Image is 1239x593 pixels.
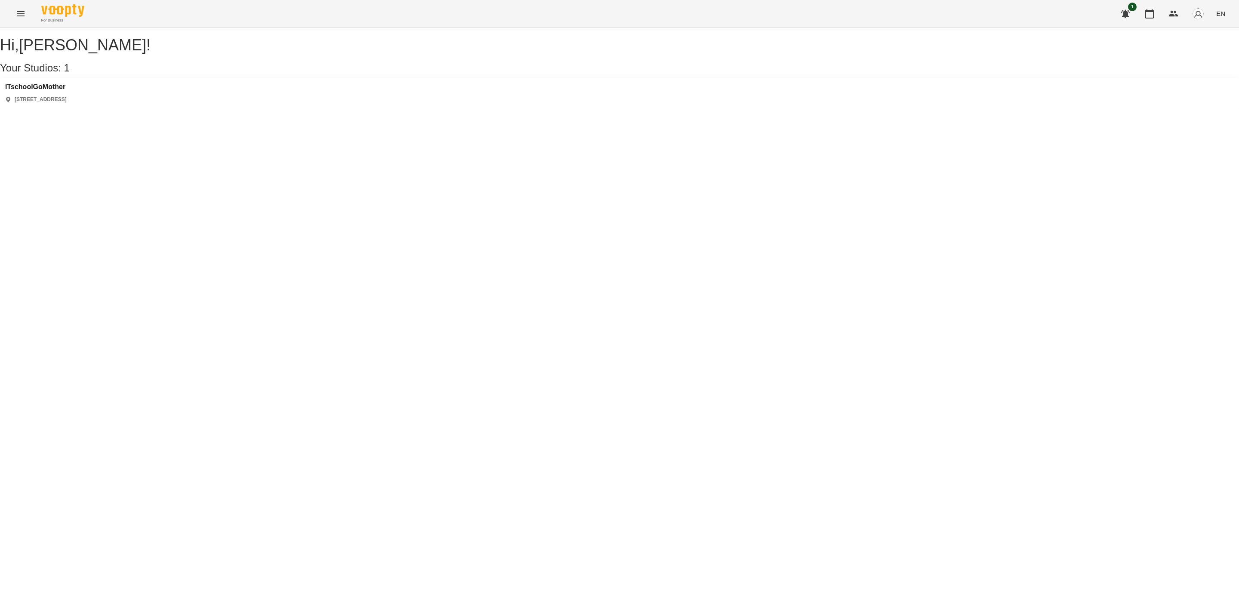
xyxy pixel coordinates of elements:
[1213,6,1229,22] button: EN
[1128,3,1137,11] span: 1
[41,4,84,17] img: Voopty Logo
[15,96,67,103] p: [STREET_ADDRESS]
[64,62,70,74] span: 1
[1192,8,1204,20] img: avatar_s.png
[1216,9,1225,18] span: EN
[5,83,67,91] a: ITschoolGoMother
[10,3,31,24] button: Menu
[41,18,84,23] span: For Business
